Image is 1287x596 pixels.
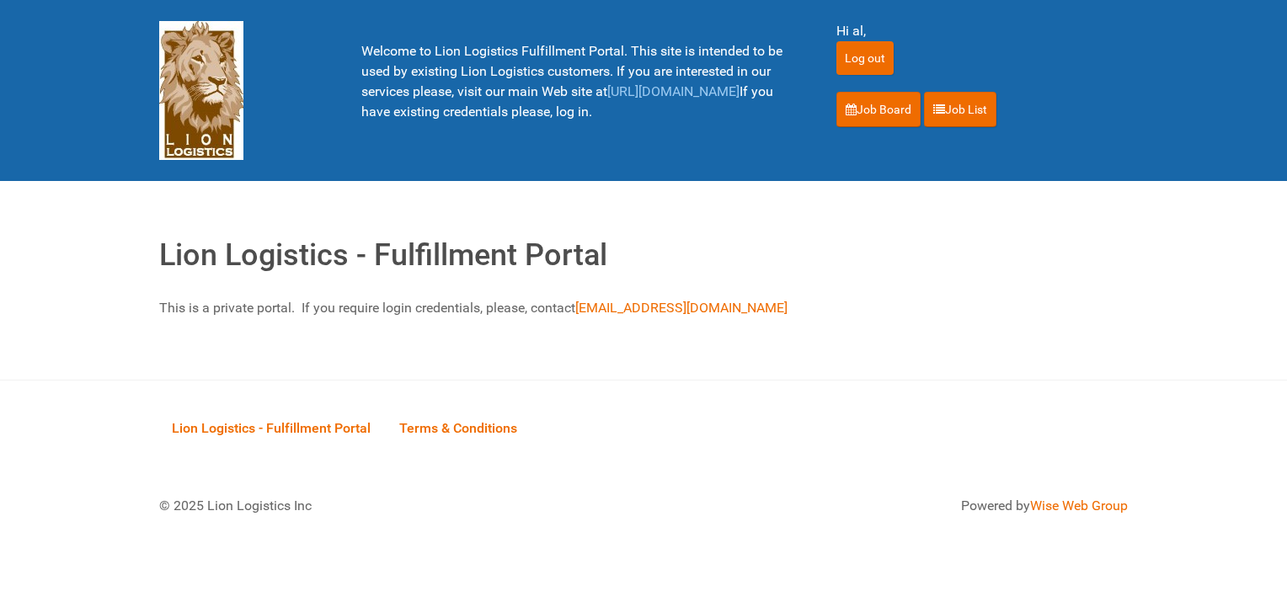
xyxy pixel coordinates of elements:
[836,21,1128,41] div: Hi al,
[387,402,530,454] a: Terms & Conditions
[172,420,371,436] span: Lion Logistics - Fulfillment Portal
[159,232,1128,278] h1: Lion Logistics - Fulfillment Portal
[836,41,894,75] input: Log out
[159,402,383,454] a: Lion Logistics - Fulfillment Portal
[399,420,517,436] span: Terms & Conditions
[924,92,996,127] a: Job List
[159,21,243,160] img: Lion Logistics
[575,300,788,316] a: [EMAIL_ADDRESS][DOMAIN_NAME]
[1030,498,1128,514] a: Wise Web Group
[159,298,1128,318] p: This is a private portal. If you require login credentials, please, contact
[607,83,740,99] a: [URL][DOMAIN_NAME]
[361,41,794,122] p: Welcome to Lion Logistics Fulfillment Portal. This site is intended to be used by existing Lion L...
[159,82,243,98] a: Lion Logistics
[836,92,921,127] a: Job Board
[665,496,1128,516] div: Powered by
[147,483,635,529] div: © 2025 Lion Logistics Inc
